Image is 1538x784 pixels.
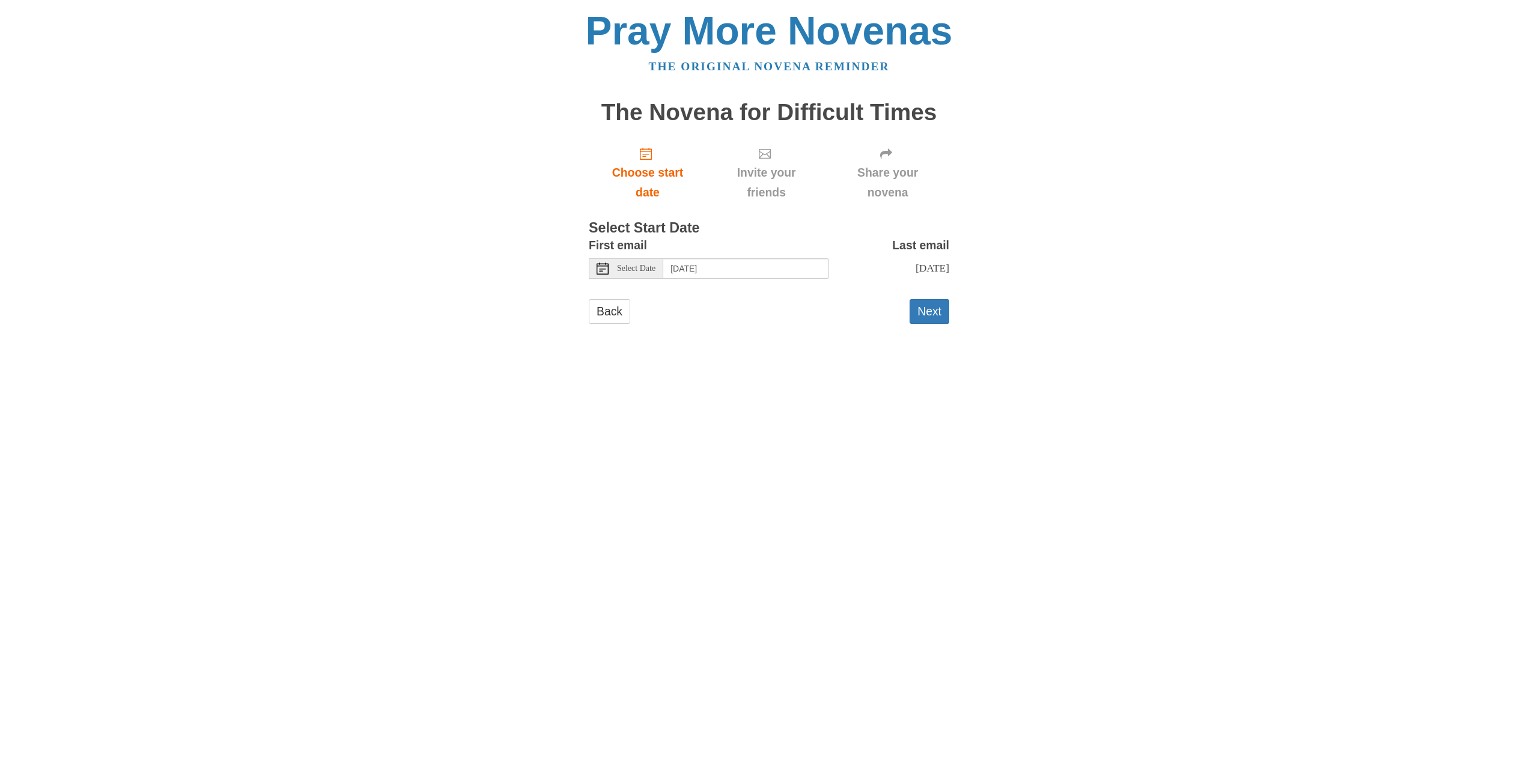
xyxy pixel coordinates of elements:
[589,137,707,208] a: Choose start date
[617,264,655,273] span: Select Date
[826,137,949,208] div: Click "Next" to confirm your start date first.
[586,8,953,53] a: Pray More Novenas
[649,60,890,73] a: The original novena reminder
[589,236,647,255] label: First email
[838,163,937,202] span: Share your novena
[719,163,814,202] span: Invite your friends
[589,220,949,236] h3: Select Start Date
[916,262,949,274] span: [DATE]
[589,100,949,126] h1: The Novena for Difficult Times
[589,299,630,324] a: Back
[707,137,826,208] div: Click "Next" to confirm your start date first.
[892,236,949,255] label: Last email
[601,163,695,202] span: Choose start date
[910,299,949,324] button: Next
